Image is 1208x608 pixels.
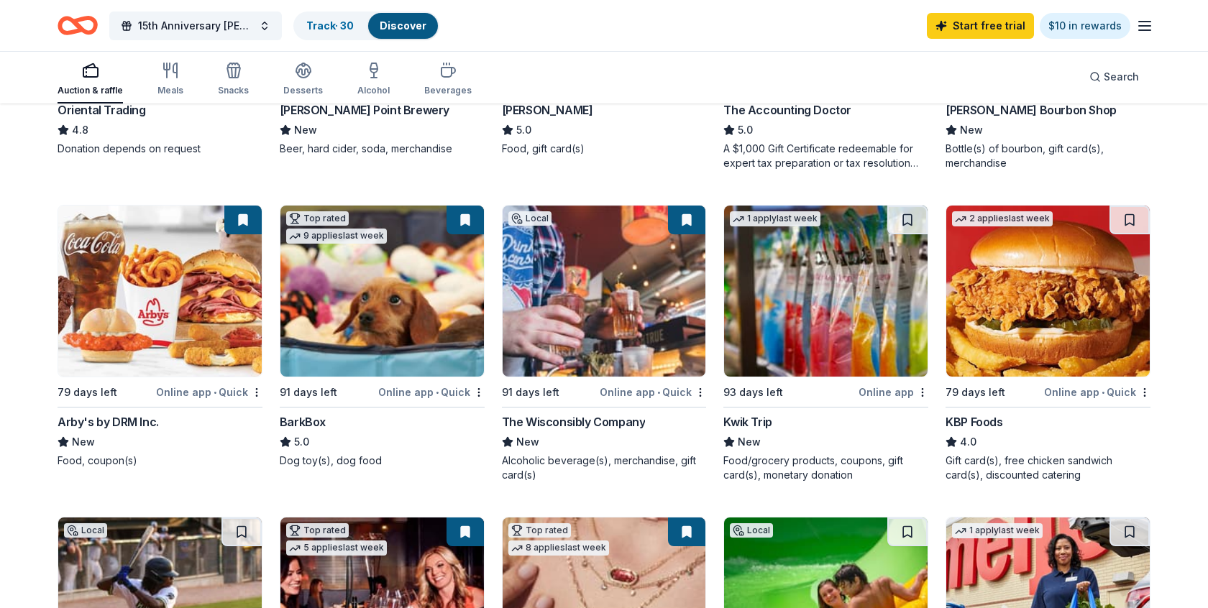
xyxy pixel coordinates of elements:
div: Local [64,523,107,538]
span: New [294,121,317,139]
span: • [1102,387,1104,398]
div: KBP Foods [946,413,1002,430]
a: Image for BarkBoxTop rated9 applieslast week91 days leftOnline app•QuickBarkBox5.0Dog toy(s), dog... [280,205,485,468]
div: Online app Quick [1044,383,1150,401]
div: [PERSON_NAME] Bourbon Shop [946,101,1117,119]
div: Meals [157,85,183,96]
div: 1 apply last week [952,523,1043,538]
div: 79 days left [58,384,117,401]
img: Image for KBP Foods [946,206,1150,377]
button: 15th Anniversary [PERSON_NAME] & Gala [109,11,282,40]
span: 5.0 [738,121,753,139]
div: Top rated [508,523,571,538]
div: Local [730,523,773,538]
span: New [516,433,539,451]
div: Donation depends on request [58,142,262,156]
a: $10 in rewards [1040,13,1130,39]
button: Desserts [283,56,323,103]
div: 91 days left [280,384,337,401]
div: The Wisconsibly Company [502,413,646,430]
div: Online app [859,383,928,401]
span: 4.8 [72,121,88,139]
div: Alcoholic beverage(s), merchandise, gift card(s) [502,453,707,482]
div: 2 applies last week [952,211,1053,226]
button: Beverages [424,56,472,103]
div: Local [508,211,552,226]
button: Alcohol [357,56,390,103]
button: Track· 30Discover [293,11,439,40]
span: 4.0 [960,433,976,451]
div: 8 applies last week [508,540,609,556]
div: Dog toy(s), dog food [280,453,485,468]
div: 79 days left [946,384,1005,401]
img: Image for BarkBox [280,206,484,377]
a: Image for Arby's by DRM Inc.79 days leftOnline app•QuickArby's by DRM Inc.NewFood, coupon(s) [58,205,262,468]
div: Online app Quick [600,383,706,401]
div: 91 days left [502,384,559,401]
span: • [214,387,216,398]
span: New [738,433,761,451]
button: Search [1078,63,1150,91]
div: Desserts [283,85,323,96]
span: 5.0 [516,121,531,139]
img: Image for The Wisconsibly Company [503,206,706,377]
a: Home [58,9,98,42]
div: Oriental Trading [58,101,146,119]
img: Image for Kwik Trip [724,206,928,377]
div: Top rated [286,523,349,538]
div: Online app Quick [156,383,262,401]
span: New [960,121,983,139]
div: Alcohol [357,85,390,96]
a: Image for Kwik Trip1 applylast week93 days leftOnline appKwik TripNewFood/grocery products, coupo... [723,205,928,482]
div: 93 days left [723,384,783,401]
div: Food, coupon(s) [58,453,262,468]
div: Beverages [424,85,472,96]
span: 5.0 [294,433,309,451]
div: 5 applies last week [286,540,387,556]
div: [PERSON_NAME] Point Brewery [280,101,449,119]
div: Online app Quick [378,383,485,401]
a: Start free trial [927,13,1034,39]
img: Image for Arby's by DRM Inc. [58,206,262,377]
a: Image for The Wisconsibly CompanyLocal91 days leftOnline app•QuickThe Wisconsibly CompanyNewAlcoh... [502,205,707,482]
button: Snacks [218,56,249,103]
div: [PERSON_NAME] [502,101,593,119]
div: Bottle(s) of bourbon, gift card(s), merchandise [946,142,1150,170]
span: Search [1104,68,1139,86]
div: Auction & raffle [58,85,123,96]
div: Top rated [286,211,349,226]
span: 15th Anniversary [PERSON_NAME] & Gala [138,17,253,34]
div: Gift card(s), free chicken sandwich card(s), discounted catering [946,453,1150,482]
div: A $1,000 Gift Certificate redeemable for expert tax preparation or tax resolution services—recipi... [723,142,928,170]
div: The Accounting Doctor [723,101,851,119]
div: Arby's by DRM Inc. [58,413,159,430]
div: Food, gift card(s) [502,142,707,156]
span: • [436,387,439,398]
div: Snacks [218,85,249,96]
div: Beer, hard cider, soda, merchandise [280,142,485,156]
div: Kwik Trip [723,413,772,430]
a: Image for KBP Foods2 applieslast week79 days leftOnline app•QuickKBP Foods4.0Gift card(s), free c... [946,205,1150,482]
a: Track· 30 [306,19,354,32]
a: Discover [380,19,426,32]
span: New [72,433,95,451]
button: Auction & raffle [58,56,123,103]
div: BarkBox [280,413,326,430]
div: 9 applies last week [286,229,387,244]
span: • [657,387,660,398]
div: Food/grocery products, coupons, gift card(s), monetary donation [723,453,928,482]
div: 1 apply last week [730,211,820,226]
button: Meals [157,56,183,103]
